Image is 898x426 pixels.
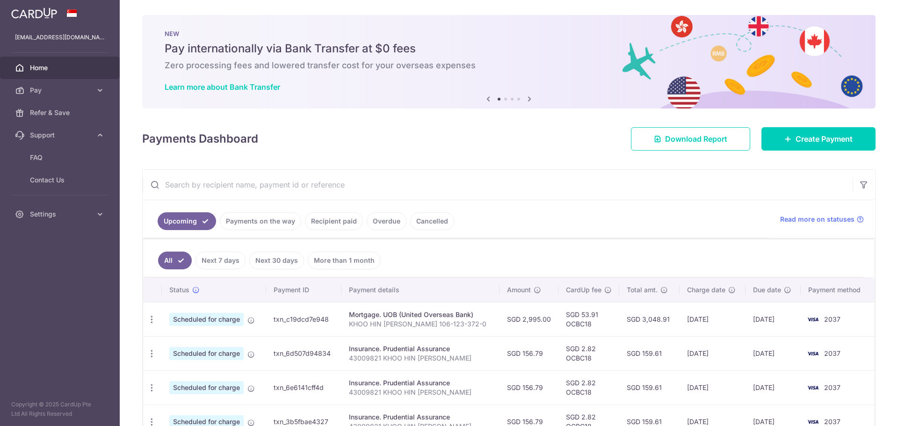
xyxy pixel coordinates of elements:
a: All [158,252,192,269]
h5: Pay internationally via Bank Transfer at $0 fees [165,41,853,56]
td: SGD 53.91 OCBC18 [558,302,619,336]
td: SGD 2,995.00 [500,302,558,336]
td: SGD 159.61 [619,336,680,370]
span: Due date [753,285,781,295]
div: Insurance. Prudential Assurance [349,412,492,422]
span: FAQ [30,153,92,162]
td: SGD 2.82 OCBC18 [558,336,619,370]
span: 2037 [824,349,840,357]
span: Contact Us [30,175,92,185]
a: Read more on statuses [780,215,864,224]
span: Settings [30,209,92,219]
span: Home [30,63,92,72]
span: Read more on statuses [780,215,855,224]
a: Overdue [367,212,406,230]
img: Bank Card [804,382,822,393]
img: Bank Card [804,314,822,325]
a: Recipient paid [305,212,363,230]
span: Support [30,130,92,140]
a: Learn more about Bank Transfer [165,82,280,92]
a: Upcoming [158,212,216,230]
div: Insurance. Prudential Assurance [349,344,492,354]
span: Charge date [687,285,725,295]
a: Create Payment [761,127,876,151]
span: 2037 [824,383,840,391]
a: Payments on the way [220,212,301,230]
span: Scheduled for charge [169,381,244,394]
span: Refer & Save [30,108,92,117]
a: Cancelled [410,212,454,230]
span: 2037 [824,418,840,426]
td: SGD 156.79 [500,370,558,404]
img: CardUp [11,7,57,19]
td: txn_6e6141cff4d [266,370,341,404]
h4: Payments Dashboard [142,130,258,147]
td: [DATE] [680,302,746,336]
span: Download Report [665,133,727,144]
td: [DATE] [746,302,801,336]
span: Scheduled for charge [169,313,244,326]
span: Total amt. [627,285,658,295]
h6: Zero processing fees and lowered transfer cost for your overseas expenses [165,60,853,71]
span: Scheduled for charge [169,347,244,360]
p: NEW [165,30,853,37]
span: Amount [507,285,531,295]
span: CardUp fee [566,285,601,295]
td: txn_6d507d94834 [266,336,341,370]
img: Bank Card [804,348,822,359]
p: 43009821 KHOO HIN [PERSON_NAME] [349,354,492,363]
p: KHOO HIN [PERSON_NAME] 106-123-372-0 [349,319,492,329]
p: [EMAIL_ADDRESS][DOMAIN_NAME] [15,33,105,42]
a: Download Report [631,127,750,151]
span: 2037 [824,315,840,323]
span: Pay [30,86,92,95]
td: [DATE] [746,370,801,404]
td: SGD 159.61 [619,370,680,404]
a: Next 30 days [249,252,304,269]
td: [DATE] [680,370,746,404]
td: SGD 2.82 OCBC18 [558,370,619,404]
td: [DATE] [680,336,746,370]
th: Payment details [341,278,500,302]
div: Insurance. Prudential Assurance [349,378,492,388]
th: Payment ID [266,278,341,302]
td: txn_c19dcd7e948 [266,302,341,336]
td: [DATE] [746,336,801,370]
p: 43009821 KHOO HIN [PERSON_NAME] [349,388,492,397]
a: Next 7 days [196,252,246,269]
img: Bank transfer banner [142,15,876,108]
input: Search by recipient name, payment id or reference [143,170,853,200]
a: More than 1 month [308,252,381,269]
td: SGD 3,048.91 [619,302,680,336]
span: Create Payment [796,133,853,144]
td: SGD 156.79 [500,336,558,370]
span: Status [169,285,189,295]
div: Mortgage. UOB (United Overseas Bank) [349,310,492,319]
th: Payment method [801,278,875,302]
